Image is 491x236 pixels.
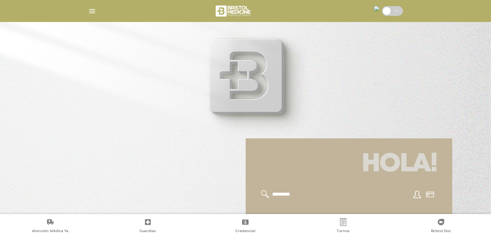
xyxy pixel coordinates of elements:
[253,146,445,182] h1: Hola!
[1,218,99,235] a: Atención Médica Ya
[235,229,255,234] span: Credencial
[294,218,392,235] a: Turnos
[215,3,253,19] img: bristol-medicine-blanco.png
[99,218,197,235] a: Guardias
[88,7,96,15] img: Cober_menu-lines-white.svg
[32,229,68,234] span: Atención Médica Ya
[431,229,451,234] span: Bristol Doc
[337,229,350,234] span: Turnos
[374,6,379,11] img: 20243
[392,218,490,235] a: Bristol Doc
[197,218,294,235] a: Credencial
[139,229,156,234] span: Guardias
